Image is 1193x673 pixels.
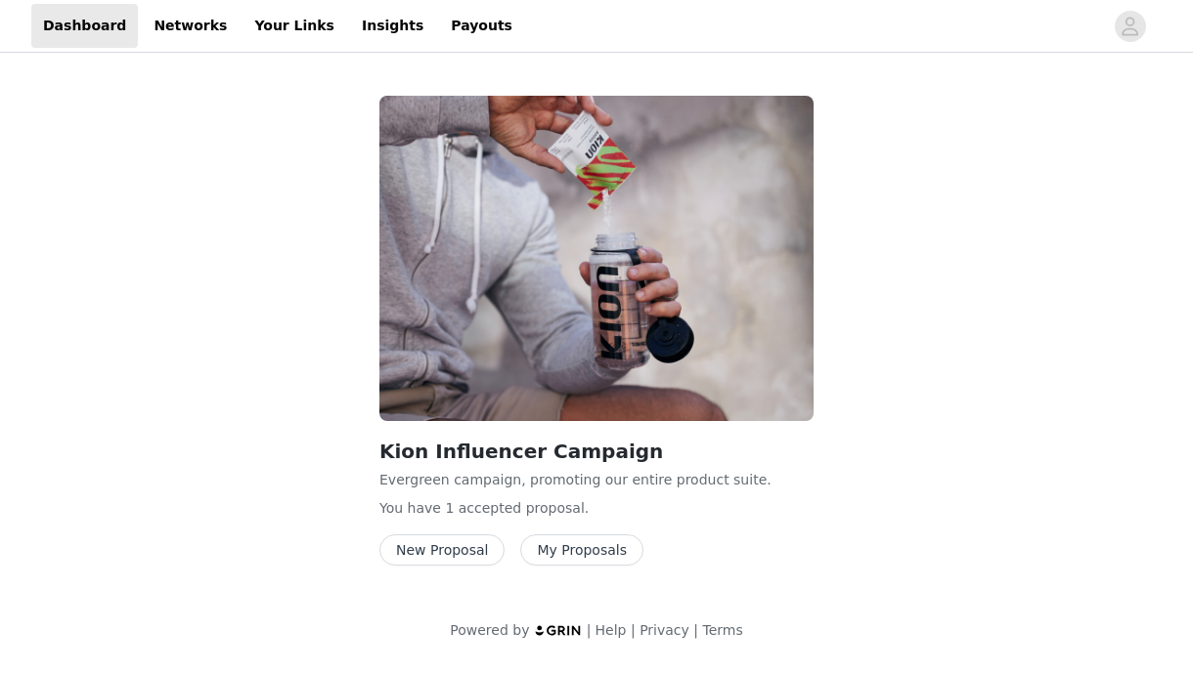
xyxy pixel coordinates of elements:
[379,437,814,466] h2: Kion Influencer Campaign
[439,4,524,48] a: Payouts
[379,470,814,490] p: Evergreen campaign, promoting our entire product suite.
[350,4,435,48] a: Insights
[640,622,689,638] a: Privacy
[31,4,138,48] a: Dashboard
[379,498,814,519] p: You have 1 accepted proposal .
[450,622,529,638] span: Powered by
[587,622,592,638] span: |
[693,622,698,638] span: |
[379,96,814,421] img: Kion
[142,4,239,48] a: Networks
[534,624,583,637] img: logo
[702,622,742,638] a: Terms
[631,622,636,638] span: |
[243,4,346,48] a: Your Links
[596,622,627,638] a: Help
[379,534,505,566] button: New Proposal
[520,534,643,566] button: My Proposals
[1121,11,1139,42] div: avatar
